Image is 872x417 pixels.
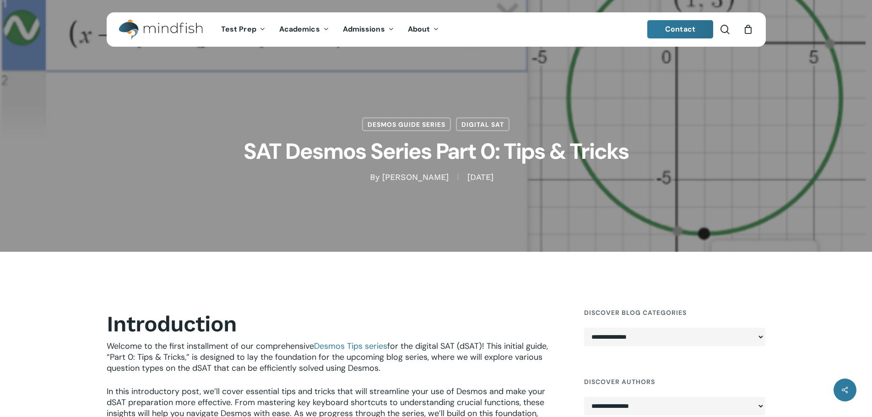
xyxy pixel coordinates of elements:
a: Desmos Guide Series [362,118,451,131]
span: [DATE] [458,174,503,180]
a: About [401,26,446,33]
span: Admissions [343,24,385,34]
h1: SAT Desmos Series Part 0: Tips & Tricks [207,131,665,172]
span: By [370,174,379,180]
a: Test Prep [214,26,272,33]
a: Contact [647,20,713,38]
span: Academics [279,24,320,34]
a: Academics [272,26,336,33]
h4: Discover Blog Categories [584,304,765,321]
span: Contact [665,24,695,34]
a: Admissions [336,26,401,33]
span: Test Prep [221,24,256,34]
a: Desmos Tips series [314,341,387,352]
a: [PERSON_NAME] [382,172,449,182]
a: Digital SAT [456,118,509,131]
span: Welcome to the first installment of our comprehensive for the digital SAT (dSAT)! This initial gu... [107,341,548,374]
h4: Discover Authors [584,374,765,390]
nav: Main Menu [214,12,446,47]
header: Main Menu [107,12,766,47]
span: About [408,24,430,34]
b: Introduction [107,311,237,337]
